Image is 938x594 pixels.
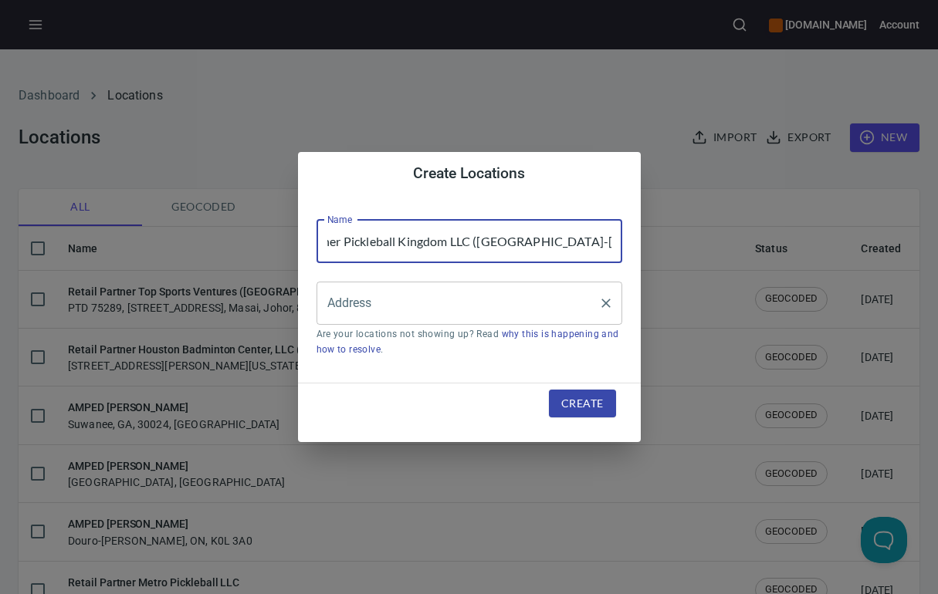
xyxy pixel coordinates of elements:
[595,292,617,314] button: Clear
[317,327,622,358] p: Are your locations not showing up? Read .
[317,164,622,183] h4: Create Locations
[317,329,619,355] a: why this is happening and how to resolve
[561,394,603,413] span: Create
[549,390,615,418] button: Create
